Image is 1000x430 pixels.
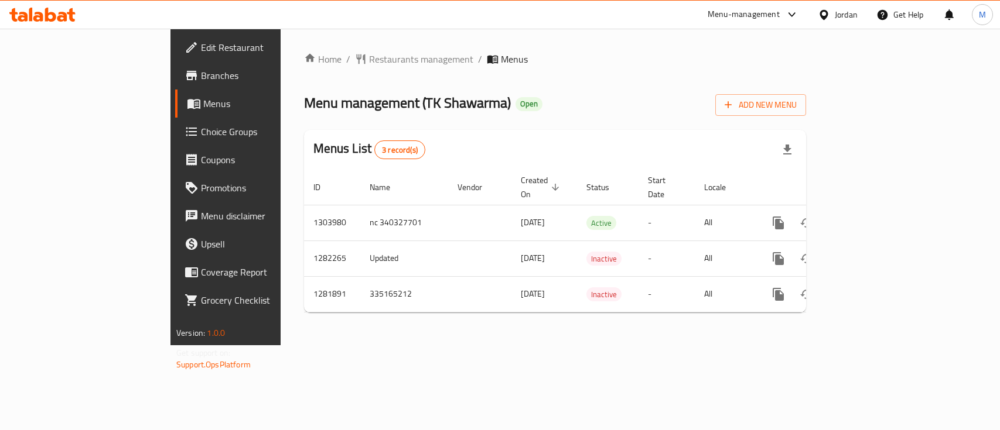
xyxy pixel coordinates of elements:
a: Menus [175,90,337,118]
div: Menu-management [708,8,780,22]
span: Menus [203,97,328,111]
span: Created On [521,173,563,201]
table: enhanced table [304,170,886,312]
button: Change Status [793,209,821,237]
span: Coverage Report [201,265,328,279]
span: Menus [501,52,528,66]
h2: Menus List [313,140,425,159]
td: - [639,205,695,240]
span: M [979,8,986,21]
span: Vendor [458,180,497,194]
div: Jordan [835,8,858,21]
span: [DATE] [521,250,545,266]
a: Grocery Checklist [175,286,337,314]
a: Upsell [175,230,337,258]
a: Coverage Report [175,258,337,286]
span: Version: [176,325,205,340]
button: more [764,209,793,237]
button: more [764,280,793,308]
a: Choice Groups [175,118,337,146]
td: All [695,276,755,312]
span: Upsell [201,237,328,251]
span: Start Date [648,173,681,201]
div: Total records count [374,140,425,159]
span: Inactive [586,288,622,301]
nav: breadcrumb [304,52,806,66]
span: Menu management ( TK Shawarma ) [304,90,511,116]
span: 3 record(s) [375,145,425,156]
span: Grocery Checklist [201,293,328,307]
td: - [639,240,695,276]
span: Name [370,180,405,194]
button: Add New Menu [715,94,806,116]
a: Coupons [175,146,337,174]
span: Get support on: [176,345,230,360]
button: Change Status [793,280,821,308]
span: Active [586,216,616,230]
td: - [639,276,695,312]
td: nc 340327701 [360,205,448,240]
span: Status [586,180,624,194]
span: Branches [201,68,328,82]
span: ID [313,180,336,194]
span: Open [516,99,542,109]
div: Export file [773,136,801,164]
a: Branches [175,61,337,90]
a: Support.OpsPlatform [176,357,251,372]
a: Menu disclaimer [175,202,337,230]
span: Choice Groups [201,125,328,139]
span: Inactive [586,252,622,266]
a: Edit Restaurant [175,33,337,61]
span: 1.0.0 [207,325,225,340]
div: Open [516,97,542,111]
div: Active [586,216,616,230]
span: Locale [704,180,741,194]
span: Coupons [201,153,328,167]
button: more [764,245,793,273]
button: Change Status [793,245,821,273]
li: / [478,52,482,66]
span: Promotions [201,181,328,195]
th: Actions [755,170,886,205]
td: All [695,240,755,276]
span: [DATE] [521,286,545,301]
td: Updated [360,240,448,276]
span: Menu disclaimer [201,209,328,223]
span: [DATE] [521,215,545,230]
a: Promotions [175,174,337,202]
span: Restaurants management [369,52,473,66]
td: All [695,205,755,240]
td: 335165212 [360,276,448,312]
span: Edit Restaurant [201,40,328,54]
span: Add New Menu [725,98,797,112]
a: Restaurants management [355,52,473,66]
li: / [346,52,350,66]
